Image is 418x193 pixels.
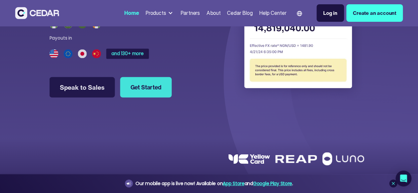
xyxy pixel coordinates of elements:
img: Luno logo [322,152,364,165]
img: announcement [126,181,132,186]
div: and 130+ more [111,51,144,56]
a: Speak to Sales [49,77,115,98]
a: Google Play Store [253,180,292,187]
div: Our mobile app is live now! Available on and . [135,179,293,188]
div: About [207,9,221,17]
a: Get Started [120,77,172,98]
a: About [204,6,223,20]
div: Payouts in [49,35,72,42]
div: Cedar Blog [227,9,252,17]
a: Cedar Blog [224,6,255,20]
a: Help Center [256,6,289,20]
div: Partners [180,9,200,17]
div: Products [143,7,176,19]
img: countries [49,19,101,28]
a: Partners [178,6,203,20]
a: Create an account [346,4,403,22]
img: world icon [297,11,302,16]
a: Log in [317,4,344,22]
div: Help Center [259,9,286,17]
a: Home [122,6,141,20]
div: Home [124,9,139,17]
div: Open Intercom Messenger [396,171,411,186]
div: Products [145,9,166,17]
div: Log in [323,9,337,17]
a: App Store [223,180,244,187]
